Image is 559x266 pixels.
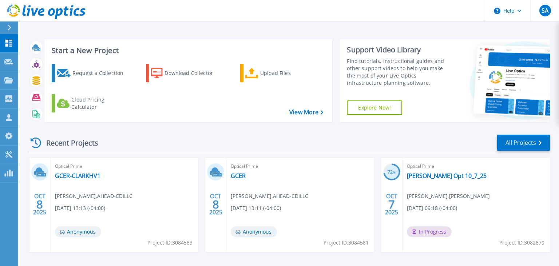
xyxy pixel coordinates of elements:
div: Find tutorials, instructional guides and other support videos to help you make the most of your L... [347,57,452,87]
span: Anonymous [55,226,101,237]
span: 8 [36,201,43,207]
span: [DATE] 13:13 (-04:00) [55,204,105,212]
a: Request a Collection [52,64,133,82]
div: OCT 2025 [209,191,223,218]
div: Upload Files [260,66,318,80]
span: In Progress [407,226,452,237]
span: Project ID: 3084583 [147,239,193,247]
span: Optical Prime [231,162,369,170]
span: Project ID: 3084581 [324,239,369,247]
span: Optical Prime [55,162,194,170]
h3: Start a New Project [52,47,323,55]
span: Project ID: 3082879 [499,239,544,247]
a: Explore Now! [347,100,402,115]
a: [PERSON_NAME] Opt 10_7_25 [407,172,487,179]
div: Cloud Pricing Calculator [71,96,130,111]
a: GCER [231,172,246,179]
a: Upload Files [240,64,321,82]
a: All Projects [497,135,550,151]
span: Anonymous [231,226,277,237]
a: Cloud Pricing Calculator [52,94,133,112]
span: 7 [388,201,395,207]
span: [DATE] 13:11 (-04:00) [231,204,281,212]
div: OCT 2025 [385,191,399,218]
h3: 72 [383,168,400,176]
div: Support Video Library [347,45,452,55]
a: View More [289,109,323,116]
span: [PERSON_NAME] , [PERSON_NAME] [407,192,490,200]
div: OCT 2025 [33,191,47,218]
span: [DATE] 09:18 (-04:00) [407,204,457,212]
a: Download Collector [146,64,227,82]
div: Request a Collection [72,66,131,80]
span: [PERSON_NAME] , AHEAD-CDILLC [55,192,132,200]
span: % [393,170,396,174]
div: Recent Projects [28,134,108,152]
a: GCER-CLARKHV1 [55,172,100,179]
span: Optical Prime [407,162,546,170]
span: 8 [213,201,219,207]
span: [PERSON_NAME] , AHEAD-CDILLC [231,192,308,200]
span: SA [542,8,548,13]
div: Download Collector [164,66,223,80]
